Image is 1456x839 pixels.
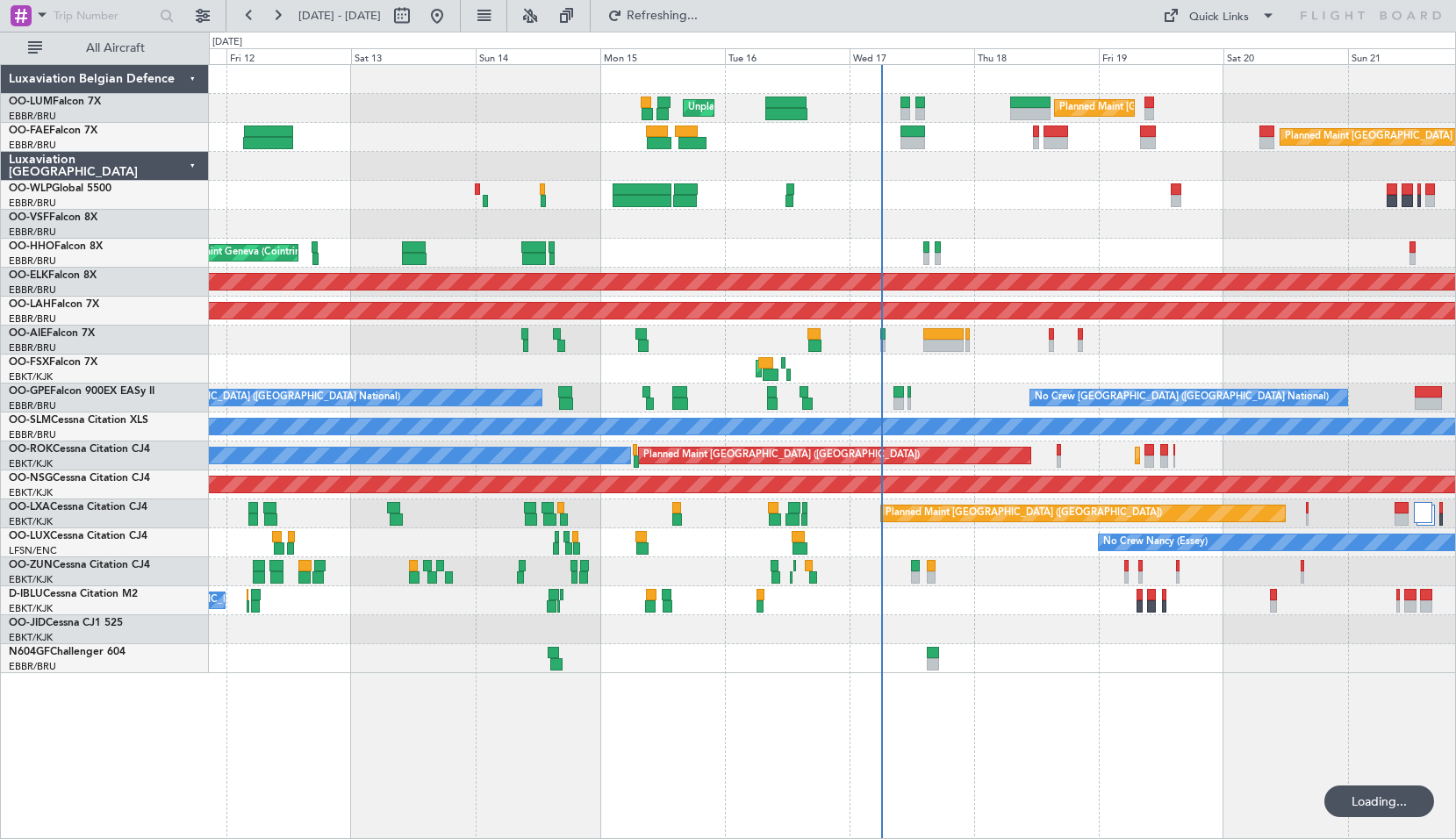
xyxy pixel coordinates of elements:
span: OO-SLM [9,415,51,426]
span: All Aircraft [46,42,185,54]
span: D-IBLU [9,589,43,599]
a: OO-LXACessna Citation CJ4 [9,502,147,513]
span: OO-LXA [9,502,50,513]
a: D-IBLUCessna Citation M2 [9,589,138,599]
div: Sat 13 [351,48,476,64]
a: EBBR/BRU [9,226,56,239]
a: EBBR/BRU [9,283,56,297]
a: OO-ZUNCessna Citation CJ4 [9,560,150,570]
a: OO-JIDCessna CJ1 525 [9,618,123,628]
a: OO-WLPGlobal 5500 [9,183,111,194]
button: Refreshing... [599,2,705,30]
span: [DATE] - [DATE] [298,8,381,24]
a: OO-HHOFalcon 8X [9,241,103,252]
span: OO-LAH [9,299,51,310]
a: EBKT/KJK [9,631,53,644]
a: EBBR/BRU [9,312,56,326]
span: OO-JID [9,618,46,628]
a: EBKT/KJK [9,486,53,499]
a: EBKT/KJK [9,370,53,384]
span: OO-LUX [9,531,50,541]
a: OO-SLMCessna Citation XLS [9,415,148,426]
div: Mon 15 [600,48,725,64]
a: LFSN/ENC [9,544,57,557]
div: Fri 19 [1099,48,1223,64]
div: No Crew [GEOGRAPHIC_DATA] ([GEOGRAPHIC_DATA] National) [106,384,400,411]
a: EBBR/BRU [9,399,56,412]
a: OO-LUMFalcon 7X [9,97,101,107]
a: EBBR/BRU [9,428,56,441]
div: Sat 20 [1223,48,1348,64]
a: N604GFChallenger 604 [9,647,126,657]
span: OO-FAE [9,125,49,136]
a: OO-FAEFalcon 7X [9,125,97,136]
div: Wed 17 [850,48,974,64]
div: Tue 16 [725,48,850,64]
div: Sun 14 [476,48,600,64]
span: OO-NSG [9,473,53,484]
div: Planned Maint [GEOGRAPHIC_DATA] ([GEOGRAPHIC_DATA]) [886,500,1162,527]
a: OO-ROKCessna Citation CJ4 [9,444,150,455]
div: Loading... [1324,785,1434,817]
span: OO-ELK [9,270,48,281]
button: Quick Links [1154,2,1284,30]
button: All Aircraft [19,34,190,62]
span: OO-ZUN [9,560,53,570]
a: OO-LUXCessna Citation CJ4 [9,531,147,541]
span: Refreshing... [626,10,699,22]
span: OO-LUM [9,97,53,107]
a: EBKT/KJK [9,602,53,615]
div: No Crew [GEOGRAPHIC_DATA] ([GEOGRAPHIC_DATA] National) [1035,384,1329,411]
a: EBKT/KJK [9,457,53,470]
span: N604GF [9,647,50,657]
span: OO-ROK [9,444,53,455]
span: OO-AIE [9,328,47,339]
input: Trip Number [54,3,154,29]
span: OO-VSF [9,212,49,223]
span: OO-HHO [9,241,54,252]
a: OO-ELKFalcon 8X [9,270,97,281]
span: OO-GPE [9,386,50,397]
a: OO-VSFFalcon 8X [9,212,97,223]
div: Unplanned Maint [GEOGRAPHIC_DATA] ([GEOGRAPHIC_DATA] National) [688,95,1018,121]
a: EBBR/BRU [9,255,56,268]
a: EBKT/KJK [9,573,53,586]
div: Planned Maint [GEOGRAPHIC_DATA] ([GEOGRAPHIC_DATA]) [643,442,920,469]
div: [DATE] [212,35,242,50]
a: EBBR/BRU [9,110,56,123]
div: Planned Maint Geneva (Cointrin) [158,240,303,266]
a: OO-FSXFalcon 7X [9,357,97,368]
a: OO-AIEFalcon 7X [9,328,95,339]
span: OO-WLP [9,183,52,194]
div: No Crew Nancy (Essey) [1103,529,1208,556]
a: EBBR/BRU [9,660,56,673]
a: EBBR/BRU [9,139,56,152]
div: Fri 12 [226,48,351,64]
a: OO-GPEFalcon 900EX EASy II [9,386,154,397]
div: Thu 18 [974,48,1099,64]
a: OO-LAHFalcon 7X [9,299,99,310]
div: Planned Maint [GEOGRAPHIC_DATA] ([GEOGRAPHIC_DATA] National) [1059,95,1377,121]
div: AOG Maint Kortrijk-[GEOGRAPHIC_DATA] [761,355,952,382]
a: EBBR/BRU [9,197,56,210]
span: OO-FSX [9,357,49,368]
a: EBKT/KJK [9,515,53,528]
a: EBBR/BRU [9,341,56,355]
div: Quick Links [1189,9,1249,26]
a: OO-NSGCessna Citation CJ4 [9,473,150,484]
